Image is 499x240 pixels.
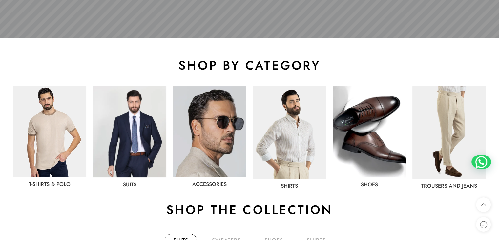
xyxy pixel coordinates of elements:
a: Trousers and jeans [421,182,477,190]
a: Suits [123,181,136,188]
a: shoes [361,181,378,188]
h2: Shop the collection [13,202,486,218]
h2: shop by category [13,58,486,73]
a: Shirts [281,182,298,190]
a: Accessories [192,180,227,188]
a: T-Shirts & Polo [29,180,71,188]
